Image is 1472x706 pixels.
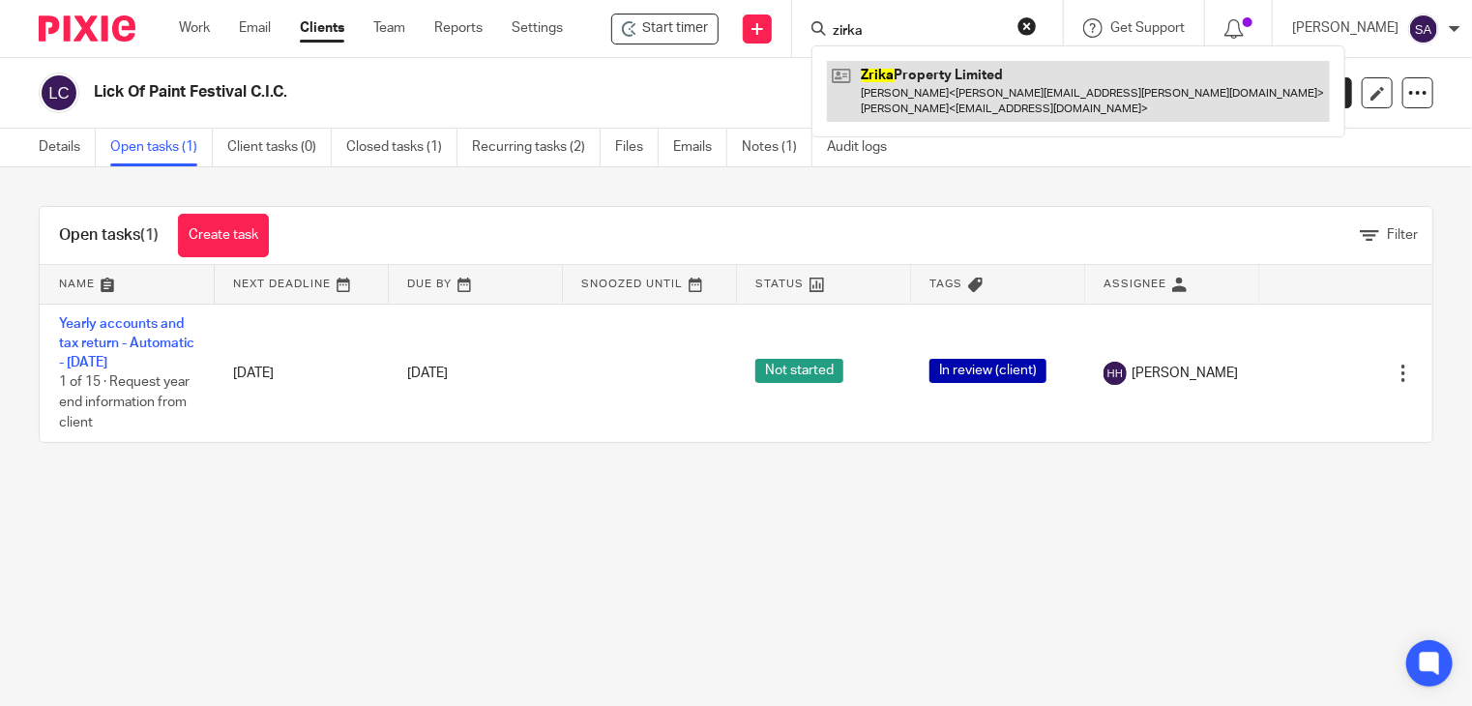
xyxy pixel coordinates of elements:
span: Tags [930,279,963,289]
span: (1) [140,227,159,243]
a: Open tasks (1) [110,129,213,166]
span: [PERSON_NAME] [1132,364,1238,383]
h2: Lick Of Paint Festival C.I.C. [94,82,987,103]
span: Filter [1387,228,1418,242]
img: Pixie [39,15,135,42]
img: svg%3E [39,73,79,113]
h1: Open tasks [59,225,159,246]
a: Emails [673,129,727,166]
a: Audit logs [827,129,901,166]
img: svg%3E [1104,362,1127,385]
td: [DATE] [214,304,388,442]
a: Client tasks (0) [227,129,332,166]
a: Clients [300,18,344,38]
a: Team [373,18,405,38]
span: Snoozed Until [582,279,684,289]
a: Details [39,129,96,166]
span: In review (client) [929,359,1046,383]
span: Not started [755,359,843,383]
button: Clear [1017,16,1037,36]
span: 1 of 15 · Request year end information from client [59,376,190,429]
a: Notes (1) [742,129,812,166]
div: Lick Of Paint Festival C.I.C. [611,14,719,44]
p: [PERSON_NAME] [1292,18,1398,38]
img: svg%3E [1408,14,1439,44]
span: [DATE] [407,367,448,380]
a: Closed tasks (1) [346,129,457,166]
span: Start timer [642,18,708,39]
a: Settings [512,18,563,38]
a: Work [179,18,210,38]
a: Create task [178,214,269,257]
input: Search [831,23,1005,41]
a: Reports [434,18,483,38]
a: Recurring tasks (2) [472,129,601,166]
a: Email [239,18,271,38]
span: Status [756,279,805,289]
a: Files [615,129,659,166]
span: Get Support [1110,21,1185,35]
a: Yearly accounts and tax return - Automatic - [DATE] [59,317,194,370]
